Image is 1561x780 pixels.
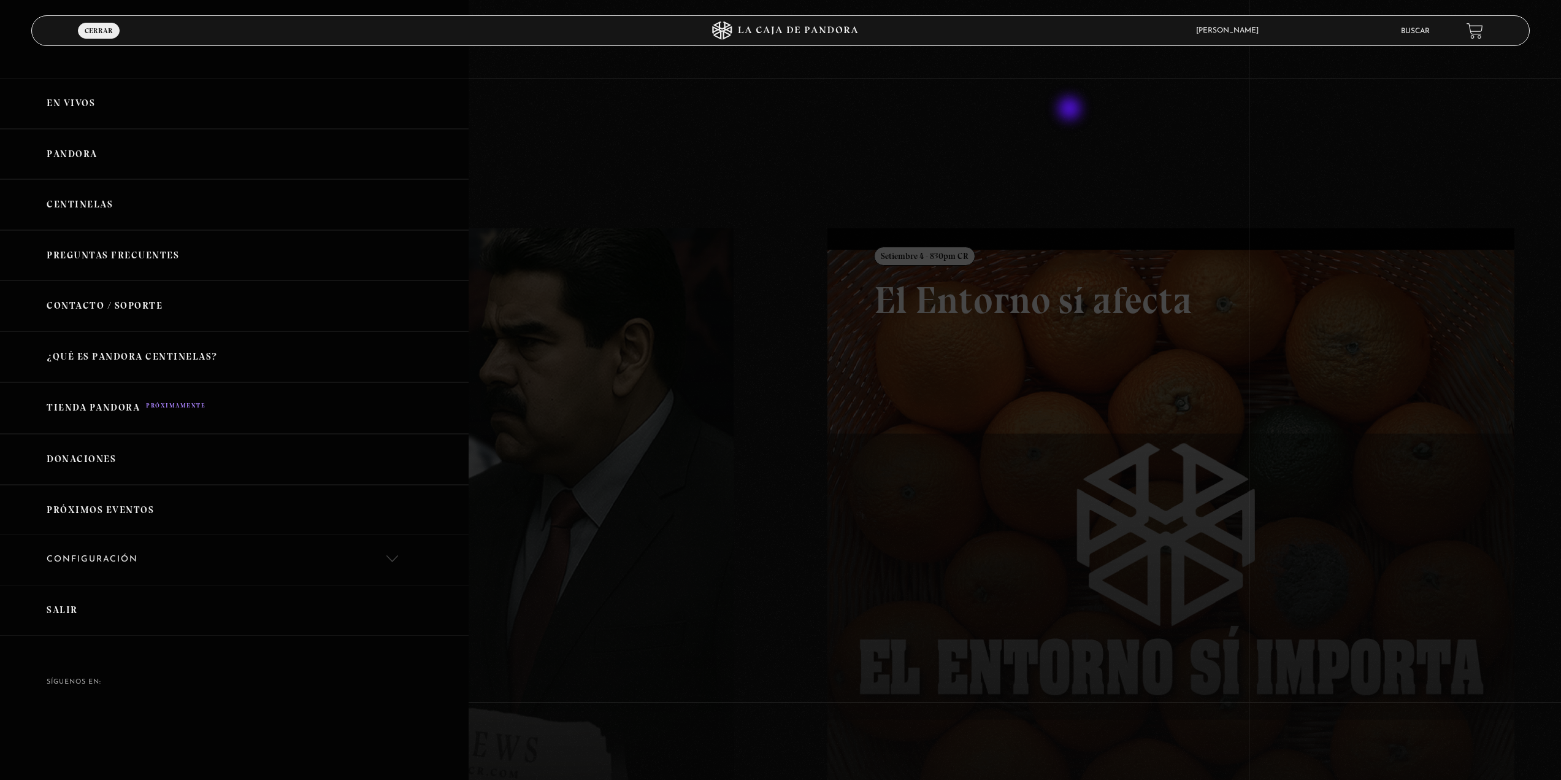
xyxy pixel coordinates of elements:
[1467,23,1483,39] a: View your shopping cart
[88,38,109,47] span: Menu
[85,27,113,34] span: Cerrar
[1190,27,1271,34] span: [PERSON_NAME]
[1401,28,1430,35] a: Buscar
[47,679,421,685] h4: SÍguenos en:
